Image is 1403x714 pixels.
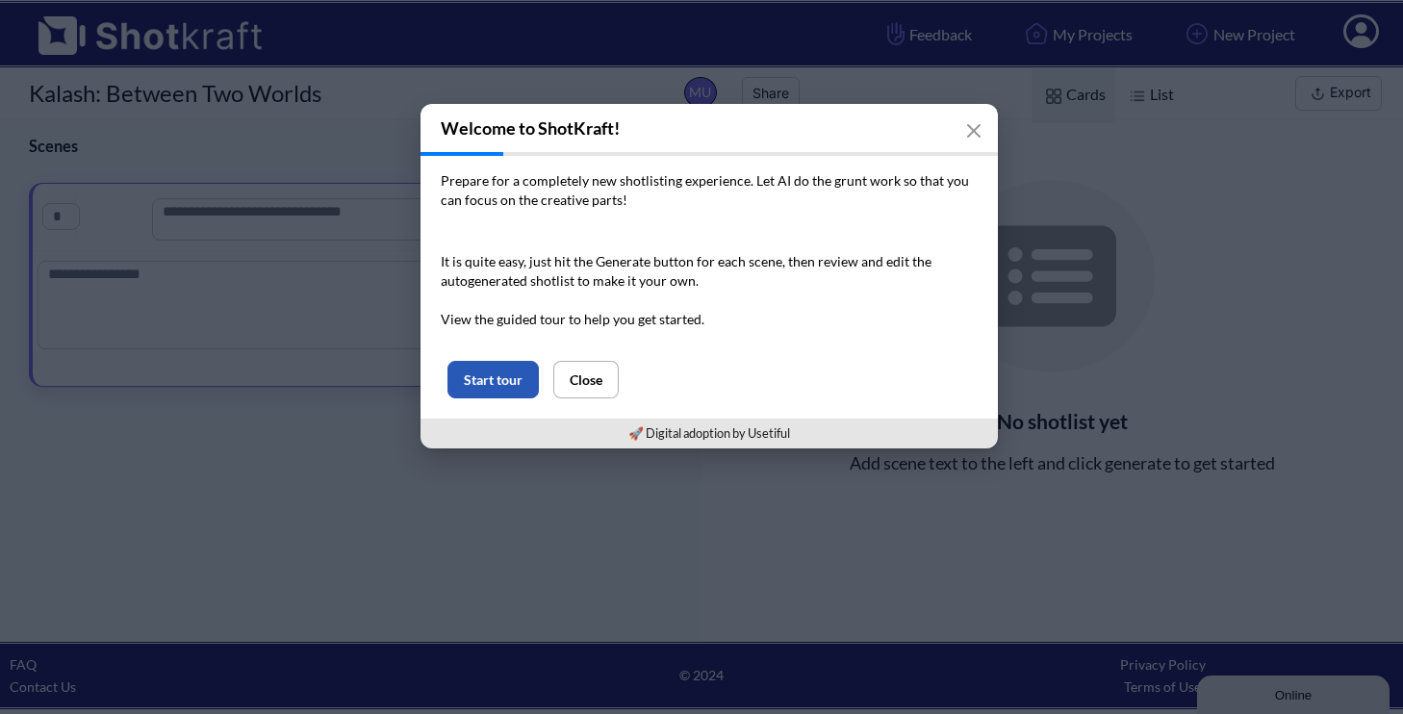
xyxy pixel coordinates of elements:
h3: Welcome to ShotKraft! [421,104,998,152]
span: Prepare for a completely new shotlisting experience. [441,172,753,189]
div: Online [14,16,178,31]
button: Start tour [447,361,539,398]
a: 🚀 Digital adoption by Usetiful [628,425,790,441]
p: It is quite easy, just hit the Generate button for each scene, then review and edit the autogener... [441,252,978,329]
button: Close [553,361,619,398]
